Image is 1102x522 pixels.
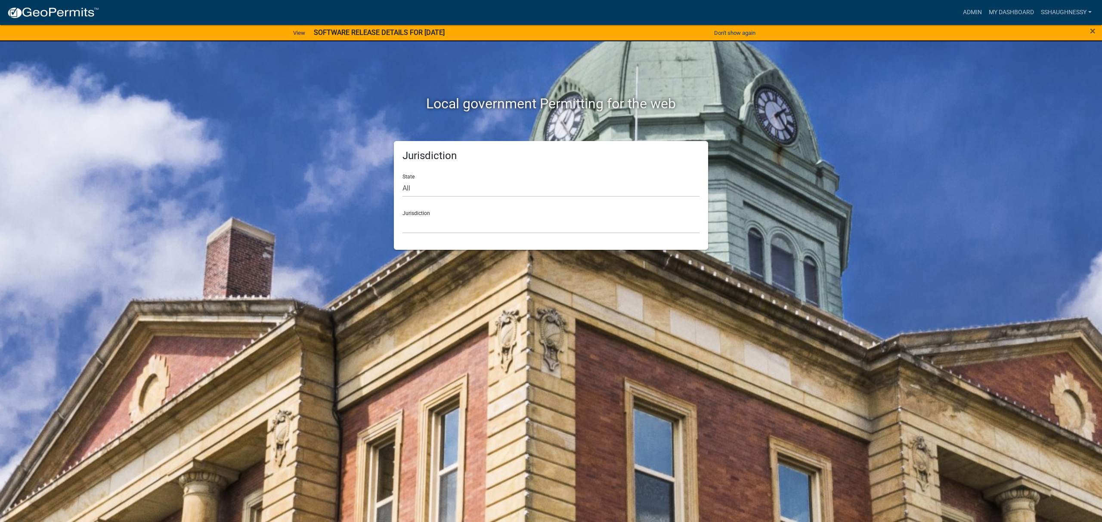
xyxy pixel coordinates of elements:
[314,28,445,37] strong: SOFTWARE RELEASE DETAILS FOR [DATE]
[960,4,985,21] a: Admin
[985,4,1037,21] a: My Dashboard
[402,150,700,162] h5: Jurisdiction
[290,26,309,40] a: View
[1090,25,1096,37] span: ×
[312,95,790,112] h2: Local government Permitting for the web
[1090,26,1096,36] button: Close
[711,26,759,40] button: Don't show again
[1037,4,1095,21] a: sshaughnessy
